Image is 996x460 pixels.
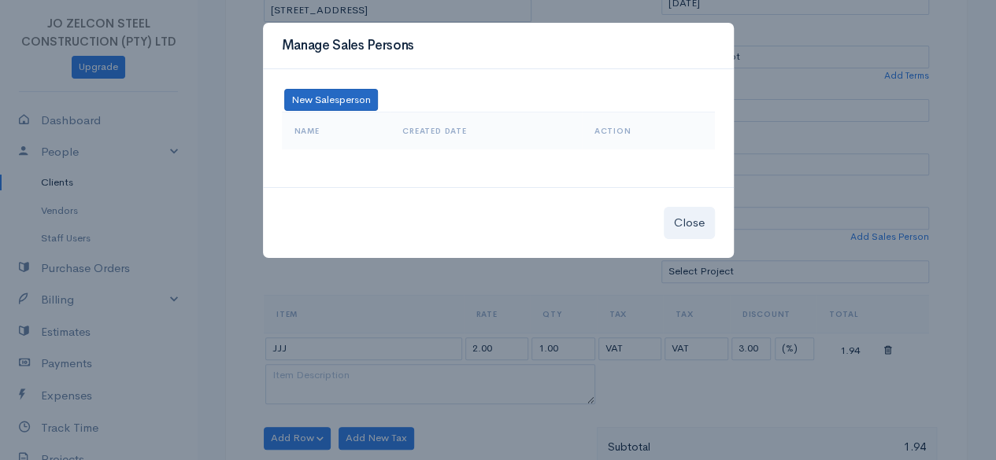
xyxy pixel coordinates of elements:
th: created Date [390,112,581,150]
button: New Salesperson [284,89,378,112]
h3: Manage Sales Persons [282,35,414,56]
th: Action [582,112,715,150]
button: Close [664,207,715,239]
th: Name [282,112,391,150]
